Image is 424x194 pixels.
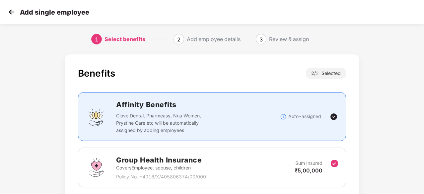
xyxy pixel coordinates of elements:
span: 2 [177,36,180,43]
div: Benefits [78,68,115,79]
img: svg+xml;base64,PHN2ZyBpZD0iR3JvdXBfSGVhbHRoX0luc3VyYW5jZSIgZGF0YS1uYW1lPSJHcm91cCBIZWFsdGggSW5zdX... [86,158,106,177]
h2: Affinity Benefits [116,99,280,110]
p: Auto-assigned [288,113,321,120]
p: Clove Dental, Pharmeasy, Nua Women, Prystine Care etc will be automatically assigned by adding em... [116,112,214,134]
div: 2 / Selected [306,68,346,79]
span: 2 [316,70,321,76]
h2: Group Health Insurance [116,155,206,165]
span: 3 [259,36,263,43]
img: svg+xml;base64,PHN2ZyB4bWxucz0iaHR0cDovL3d3dy53My5vcmcvMjAwMC9zdmciIHdpZHRoPSIzMCIgaGVpZ2h0PSIzMC... [7,7,17,17]
img: svg+xml;base64,PHN2ZyBpZD0iVGljay0yNHgyNCIgeG1sbnM9Imh0dHA6Ly93d3cudzMub3JnLzIwMDAvc3ZnIiB3aWR0aD... [330,113,338,121]
img: svg+xml;base64,PHN2ZyBpZD0iSW5mb18tXzMyeDMyIiBkYXRhLW5hbWU9IkluZm8gLSAzMngzMiIgeG1sbnM9Imh0dHA6Ly... [280,113,287,120]
span: 1 [95,36,98,43]
p: Covers Employee, spouse, children [116,164,206,171]
p: Sum Insured [295,160,322,167]
p: Add single employee [20,8,89,16]
p: Policy No. - 4016/X/405806374/00/000 [116,173,206,180]
div: Add employee details [187,34,241,44]
span: ₹5,00,000 [295,167,322,174]
img: svg+xml;base64,PHN2ZyBpZD0iQWZmaW5pdHlfQmVuZWZpdHMiIGRhdGEtbmFtZT0iQWZmaW5pdHkgQmVuZWZpdHMiIHhtbG... [86,107,106,127]
div: Review & assign [269,34,309,44]
div: Select benefits [105,34,145,44]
